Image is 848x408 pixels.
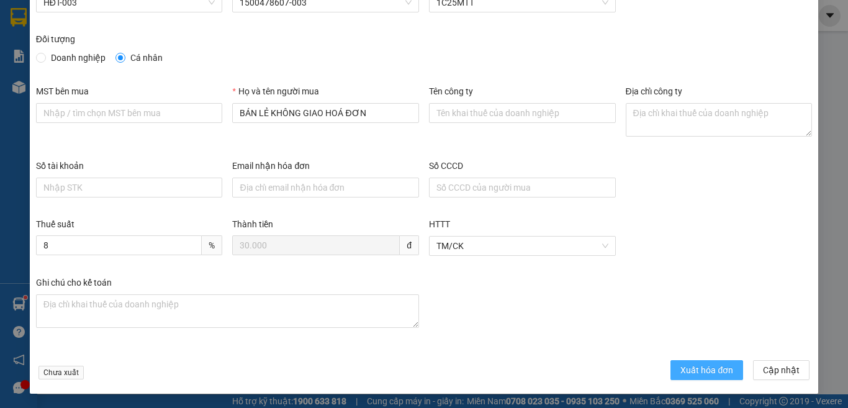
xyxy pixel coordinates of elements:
label: Họ và tên người mua [232,86,318,96]
button: Xuất hóa đơn [670,360,743,380]
label: Thành tiền [232,219,273,229]
span: Cá nhân [125,51,168,65]
label: Thuế suất [36,219,74,229]
label: Ghi chú cho kế toán [36,278,112,288]
label: Số CCCD [429,161,463,171]
textarea: Địa chỉ công ty [626,103,813,137]
label: HTTT [429,219,450,229]
input: Họ và tên người mua [232,103,419,123]
span: Xuất hóa đơn [680,363,733,377]
input: MST bên mua [36,103,223,123]
span: Chưa xuất [38,366,84,379]
button: Cập nhật [753,360,810,380]
span: Cập nhật [763,363,800,377]
label: Số tài khoản [36,161,84,171]
input: Thuế suất [36,235,202,255]
label: Địa chỉ công ty [626,86,682,96]
input: Số CCCD [429,178,616,197]
input: Email nhận hóa đơn [232,178,419,197]
input: Tên công ty [429,103,616,123]
span: Doanh nghiệp [46,51,111,65]
label: Email nhận hóa đơn [232,161,310,171]
label: Đối tượng [36,34,75,44]
span: % [202,235,222,255]
span: đ [400,235,419,255]
label: MST bên mua [36,86,89,96]
span: TM/CK [436,237,608,255]
input: Số tài khoản [36,178,223,197]
label: Tên công ty [429,86,473,96]
textarea: Ghi chú đơn hàng Ghi chú cho kế toán [36,294,419,328]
